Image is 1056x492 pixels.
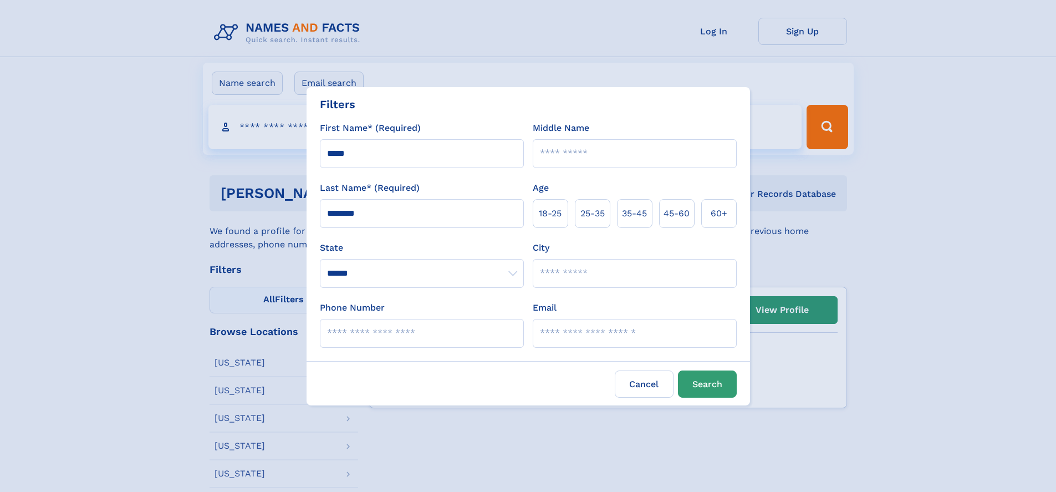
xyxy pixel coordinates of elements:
[533,181,549,195] label: Age
[533,241,549,255] label: City
[320,301,385,315] label: Phone Number
[622,207,647,220] span: 35‑45
[320,181,420,195] label: Last Name* (Required)
[320,121,421,135] label: First Name* (Required)
[533,301,557,315] label: Email
[320,241,524,255] label: State
[580,207,605,220] span: 25‑35
[678,371,737,398] button: Search
[539,207,562,220] span: 18‑25
[615,371,674,398] label: Cancel
[711,207,727,220] span: 60+
[664,207,690,220] span: 45‑60
[533,121,589,135] label: Middle Name
[320,96,355,113] div: Filters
